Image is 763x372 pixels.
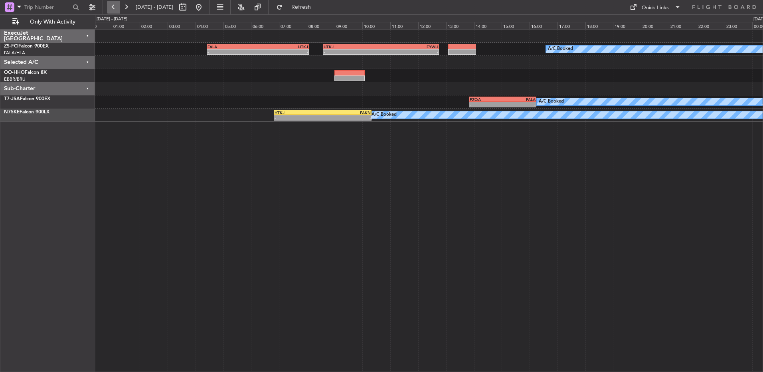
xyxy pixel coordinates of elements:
div: 08:00 [307,22,335,29]
div: 23:00 [725,22,753,29]
span: ZS-FCI [4,44,18,49]
div: - [275,115,322,120]
span: [DATE] - [DATE] [136,4,173,11]
div: HTKJ [258,44,308,49]
div: HTKJ [324,44,381,49]
span: Only With Activity [21,19,84,25]
a: N75KEFalcon 900LX [4,110,49,115]
div: 02:00 [140,22,168,29]
div: 06:00 [251,22,279,29]
div: A/C Booked [539,96,564,108]
div: - [208,49,258,54]
span: Refresh [285,4,318,10]
input: Trip Number [24,1,70,13]
div: 10:00 [362,22,390,29]
div: 13:00 [446,22,474,29]
button: Refresh [273,1,320,14]
div: 21:00 [669,22,697,29]
a: ZS-FCIFalcon 900EX [4,44,49,49]
span: N75KE [4,110,20,115]
a: OO-HHOFalcon 8X [4,70,47,75]
a: EBBR/BRU [4,76,26,82]
div: 11:00 [390,22,418,29]
button: Quick Links [626,1,685,14]
div: 14:00 [474,22,502,29]
div: 15:00 [502,22,530,29]
div: [DATE] - [DATE] [97,16,127,23]
div: 19:00 [613,22,641,29]
div: 17:00 [557,22,585,29]
a: T7-JSAFalcon 900EX [4,97,50,101]
span: OO-HHO [4,70,25,75]
div: 04:00 [196,22,223,29]
div: 07:00 [279,22,307,29]
div: - [470,102,503,107]
div: - [258,49,308,54]
div: - [381,49,438,54]
div: 01:00 [112,22,140,29]
div: HTKJ [275,110,322,115]
div: 22:00 [697,22,725,29]
div: 00:00 [84,22,112,29]
div: FZQA [470,97,503,102]
a: FALA/HLA [4,50,25,56]
div: A/C Booked [548,43,573,55]
div: - [502,102,536,107]
div: 12:00 [418,22,446,29]
div: 05:00 [223,22,251,29]
span: T7-JSA [4,97,20,101]
div: Quick Links [642,4,669,12]
div: 03:00 [168,22,196,29]
div: FALA [208,44,258,49]
button: Only With Activity [9,16,87,28]
div: FYWH [381,44,438,49]
div: FALA [502,97,536,102]
div: FAKN [323,110,371,115]
div: 20:00 [641,22,669,29]
div: - [324,49,381,54]
div: A/C Booked [372,109,397,121]
div: 18:00 [585,22,613,29]
div: 16:00 [530,22,557,29]
div: 09:00 [335,22,363,29]
div: - [323,115,371,120]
